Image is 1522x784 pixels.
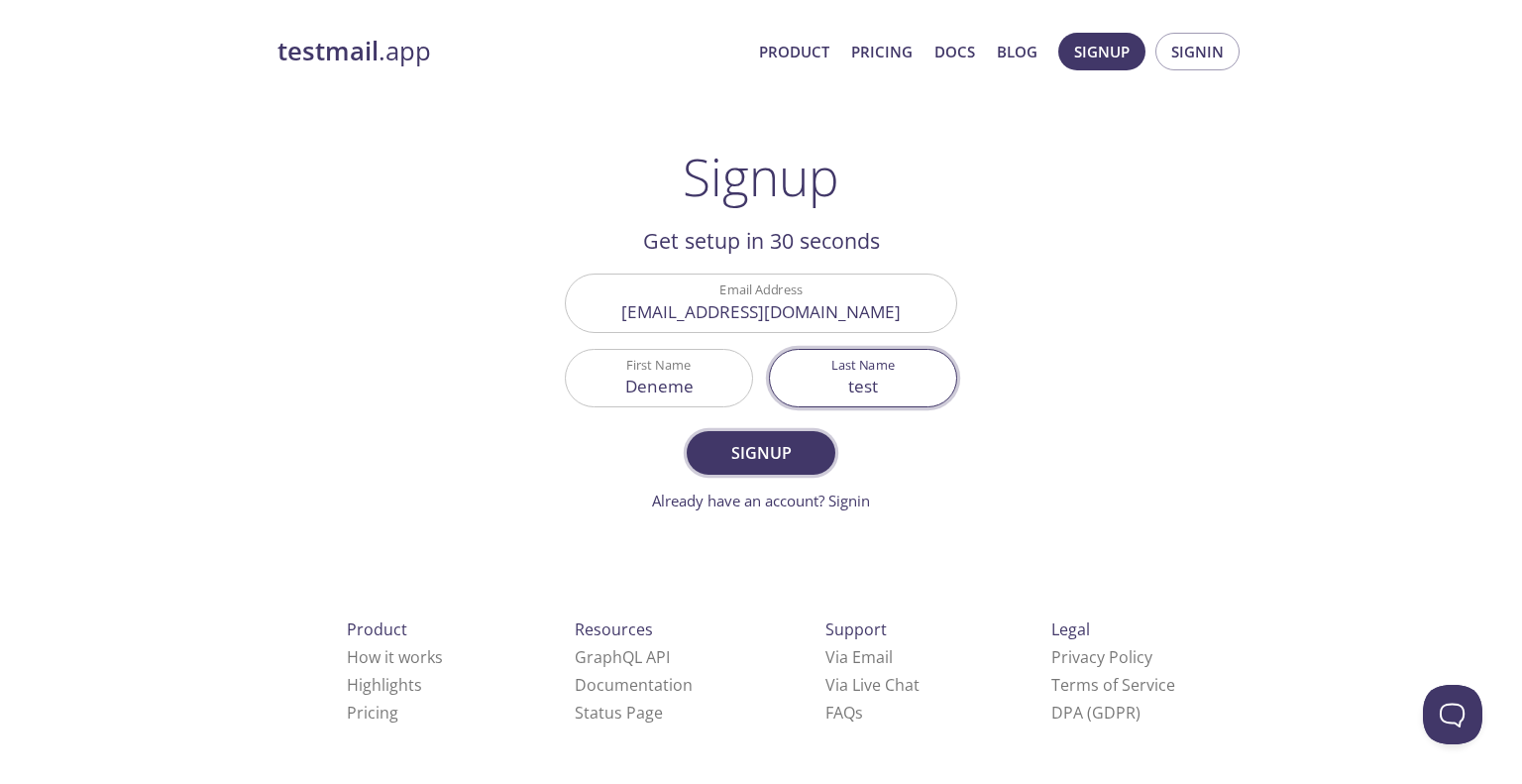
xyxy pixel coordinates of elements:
[652,491,870,510] a: Already have an account? Signin
[687,431,835,475] button: Signup
[683,147,839,206] h1: Signup
[575,702,663,724] a: Status Page
[1051,702,1141,724] a: DPA (GDPR)
[825,618,887,640] span: Support
[1051,618,1090,640] span: Legal
[575,618,653,640] span: Resources
[825,646,893,668] a: Via Email
[277,35,743,68] a: testmail.app
[347,702,398,724] a: Pricing
[277,34,379,68] strong: testmail
[825,674,920,696] a: Via Live Chat
[1051,646,1152,668] a: Privacy Policy
[825,702,863,724] a: FAQ
[575,674,693,696] a: Documentation
[565,224,957,258] h2: Get setup in 30 seconds
[855,702,863,724] span: s
[347,674,422,696] a: Highlights
[347,618,407,640] span: Product
[708,439,814,467] span: Signup
[1423,685,1482,744] iframe: Help Scout Beacon - Open
[1074,39,1130,64] span: Signup
[1058,33,1145,70] button: Signup
[759,39,829,64] a: Product
[851,39,913,64] a: Pricing
[347,646,443,668] a: How it works
[934,39,975,64] a: Docs
[575,646,670,668] a: GraphQL API
[1171,39,1224,64] span: Signin
[1051,674,1175,696] a: Terms of Service
[1155,33,1240,70] button: Signin
[997,39,1037,64] a: Blog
